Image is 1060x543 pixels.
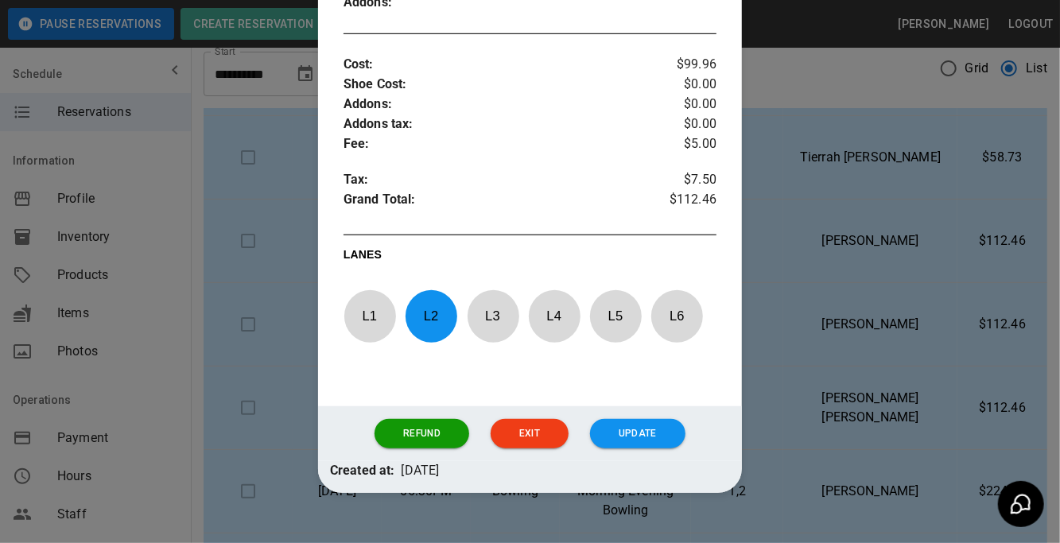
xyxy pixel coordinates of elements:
p: Shoe Cost : [344,75,654,95]
p: Cost : [344,55,654,75]
p: L 5 [589,297,642,335]
p: L 1 [344,297,396,335]
p: L 2 [405,297,457,335]
p: Tax : [344,170,654,190]
p: $0.00 [654,114,716,134]
p: [DATE] [402,461,440,481]
p: LANES [344,246,716,269]
p: L 3 [467,297,519,335]
p: $0.00 [654,95,716,114]
p: Created at: [330,461,395,481]
p: Addons : [344,95,654,114]
button: Refund [375,419,469,448]
p: L 6 [650,297,703,335]
p: $0.00 [654,75,716,95]
p: $99.96 [654,55,716,75]
p: $7.50 [654,170,716,190]
button: Exit [491,419,569,448]
p: $5.00 [654,134,716,154]
p: Fee : [344,134,654,154]
p: L 4 [528,297,580,335]
p: Addons tax : [344,114,654,134]
p: Grand Total : [344,190,654,214]
p: $112.46 [654,190,716,214]
button: Update [590,419,685,448]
